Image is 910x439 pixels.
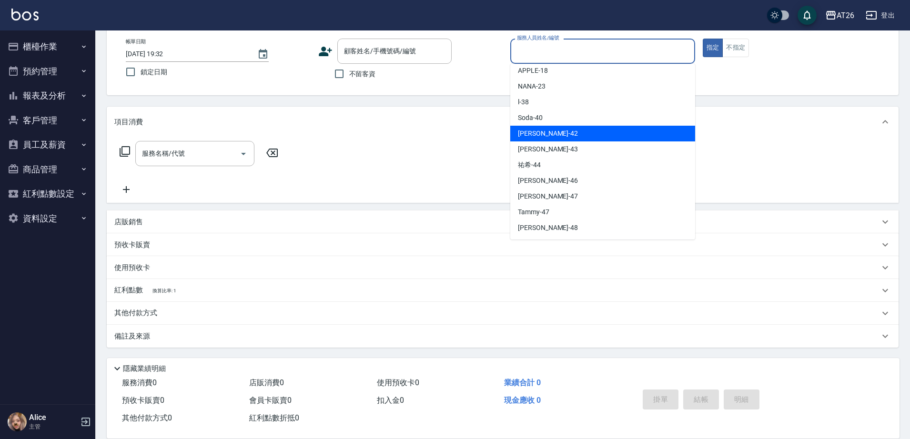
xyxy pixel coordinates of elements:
[518,97,529,107] span: l -38
[518,81,546,91] span: NANA -23
[107,107,899,137] div: 項目消費
[249,396,292,405] span: 會員卡販賣 0
[518,223,578,233] span: [PERSON_NAME] -48
[4,157,91,182] button: 商品管理
[4,34,91,59] button: 櫃檯作業
[349,69,376,79] span: 不留客資
[4,206,91,231] button: 資料設定
[122,378,157,387] span: 服務消費 0
[862,7,899,24] button: 登出
[821,6,858,25] button: AT26
[798,6,817,25] button: save
[107,302,899,325] div: 其他付款方式
[122,396,164,405] span: 預收卡販賣 0
[107,210,899,233] div: 店販銷售
[114,240,150,250] p: 預收卡販賣
[518,207,549,217] span: Tammy -47
[518,176,578,186] span: [PERSON_NAME] -46
[107,256,899,279] div: 使用預收卡
[236,146,251,161] button: Open
[703,39,723,57] button: 指定
[29,413,78,422] h5: Alice
[114,285,176,296] p: 紅利點數
[114,217,143,227] p: 店販銷售
[249,378,284,387] span: 店販消費 0
[4,108,91,133] button: 客戶管理
[518,144,578,154] span: [PERSON_NAME] -43
[114,117,143,127] p: 項目消費
[4,181,91,206] button: 紅利點數設定
[518,113,543,123] span: Soda -40
[249,413,299,422] span: 紅利點數折抵 0
[122,413,172,422] span: 其他付款方式 0
[518,66,548,76] span: APPLE -18
[152,288,176,293] span: 換算比率: 1
[4,83,91,108] button: 報表及分析
[517,34,559,41] label: 服務人員姓名/編號
[722,39,749,57] button: 不指定
[107,233,899,256] div: 預收卡販賣
[114,263,150,273] p: 使用預收卡
[126,38,146,45] label: 帳單日期
[518,129,578,139] span: [PERSON_NAME] -42
[504,396,541,405] span: 現金應收 0
[518,191,578,201] span: [PERSON_NAME] -47
[8,412,27,431] img: Person
[4,132,91,157] button: 員工及薪資
[114,331,150,341] p: 備註及來源
[29,422,78,431] p: 主管
[114,308,162,319] p: 其他付款方式
[11,9,39,20] img: Logo
[252,43,274,66] button: Choose date, selected date is 2025-08-15
[141,67,167,77] span: 鎖定日期
[107,279,899,302] div: 紅利點數換算比率: 1
[504,378,541,387] span: 業績合計 0
[518,160,541,170] span: 祐希 -44
[107,325,899,348] div: 備註及來源
[4,59,91,84] button: 預約管理
[123,364,166,374] p: 隱藏業績明細
[377,396,404,405] span: 扣入金 0
[377,378,419,387] span: 使用預收卡 0
[837,10,854,21] div: AT26
[126,46,248,62] input: YYYY/MM/DD hh:mm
